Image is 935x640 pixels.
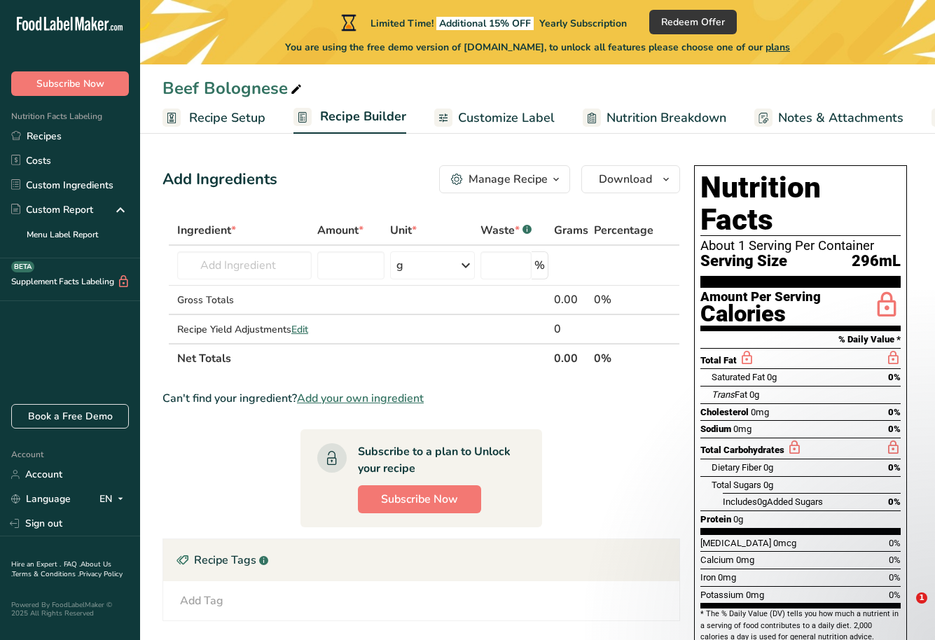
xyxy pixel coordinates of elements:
[700,424,731,434] span: Sodium
[317,222,363,239] span: Amount
[554,222,588,239] span: Grams
[11,601,129,618] div: Powered By FoodLabelMaker © 2025 All Rights Reserved
[591,343,656,373] th: 0%
[436,17,534,30] span: Additional 15% OFF
[583,102,726,134] a: Nutrition Breakdown
[551,343,591,373] th: 0.00
[480,222,532,239] div: Waste
[180,592,223,609] div: Add Tag
[749,389,759,400] span: 0g
[888,372,901,382] span: 0%
[358,485,481,513] button: Subscribe Now
[11,487,71,511] a: Language
[390,222,417,239] span: Unit
[852,253,901,270] span: 296mL
[177,251,312,279] input: Add Ingredient
[766,41,790,54] span: plans
[358,443,514,477] div: Subscribe to a plan to Unlock your recipe
[11,261,34,272] div: BETA
[174,343,551,373] th: Net Totals
[712,462,761,473] span: Dietary Fiber
[11,559,61,569] a: Hire an Expert .
[712,372,765,382] span: Saturated Fat
[177,293,312,307] div: Gross Totals
[285,40,790,55] span: You are using the free demo version of [DOMAIN_NAME], to unlock all features please choose one of...
[594,222,653,239] span: Percentage
[381,491,458,508] span: Subscribe Now
[700,291,821,304] div: Amount Per Serving
[11,202,93,217] div: Custom Report
[888,462,901,473] span: 0%
[469,171,548,188] div: Manage Recipe
[320,107,406,126] span: Recipe Builder
[162,76,305,101] div: Beef Bolognese
[887,592,921,626] iframe: Intercom live chat
[338,14,627,31] div: Limited Time!
[607,109,726,127] span: Nutrition Breakdown
[888,407,901,417] span: 0%
[36,76,104,91] span: Subscribe Now
[162,168,277,191] div: Add Ingredients
[594,291,653,308] div: 0%
[291,323,308,336] span: Edit
[11,404,129,429] a: Book a Free Demo
[396,257,403,274] div: g
[754,102,903,134] a: Notes & Attachments
[661,15,725,29] span: Redeem Offer
[163,539,679,581] div: Recipe Tags
[99,491,129,508] div: EN
[767,372,777,382] span: 0g
[162,102,265,134] a: Recipe Setup
[439,165,570,193] button: Manage Recipe
[11,71,129,96] button: Subscribe Now
[700,304,821,324] div: Calories
[297,390,424,407] span: Add your own ingredient
[581,165,680,193] button: Download
[888,424,901,434] span: 0%
[554,321,588,338] div: 0
[189,109,265,127] span: Recipe Setup
[712,389,747,400] span: Fat
[763,480,773,490] span: 0g
[599,171,652,188] span: Download
[177,322,312,337] div: Recipe Yield Adjustments
[733,424,752,434] span: 0mg
[649,10,737,34] button: Redeem Offer
[539,17,627,30] span: Yearly Subscription
[293,101,406,134] a: Recipe Builder
[700,172,901,236] h1: Nutrition Facts
[458,109,555,127] span: Customize Label
[434,102,555,134] a: Customize Label
[712,480,761,490] span: Total Sugars
[778,109,903,127] span: Notes & Attachments
[554,291,588,308] div: 0.00
[177,222,236,239] span: Ingredient
[712,389,735,400] i: Trans
[79,569,123,579] a: Privacy Policy
[11,559,111,579] a: About Us .
[763,462,773,473] span: 0g
[700,253,787,270] span: Serving Size
[700,445,784,455] span: Total Carbohydrates
[700,355,737,366] span: Total Fat
[12,569,79,579] a: Terms & Conditions .
[700,239,901,253] div: About 1 Serving Per Container
[64,559,81,569] a: FAQ .
[162,390,680,407] div: Can't find your ingredient?
[700,331,901,348] section: % Daily Value *
[751,407,769,417] span: 0mg
[700,407,749,417] span: Cholesterol
[916,592,927,604] span: 1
